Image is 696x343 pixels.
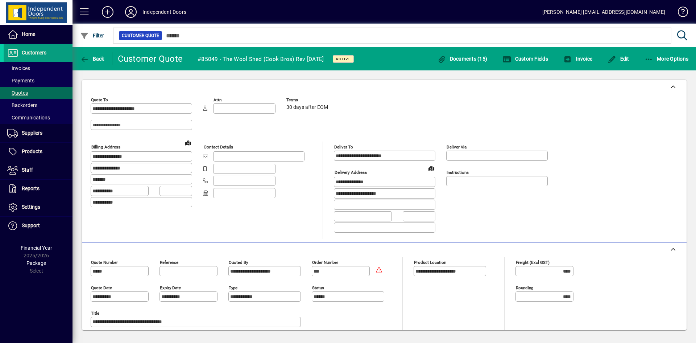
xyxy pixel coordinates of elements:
[502,56,548,62] span: Custom Fields
[118,53,183,65] div: Customer Quote
[562,52,594,65] button: Invoice
[4,180,72,198] a: Reports
[4,25,72,44] a: Home
[4,124,72,142] a: Suppliers
[426,162,437,174] a: View on map
[336,57,351,61] span: Active
[22,148,42,154] span: Products
[26,260,46,266] span: Package
[72,52,112,65] app-page-header-button: Back
[22,167,33,173] span: Staff
[7,115,50,121] span: Communications
[4,74,72,87] a: Payments
[672,1,687,25] a: Knowledge Base
[563,56,592,62] span: Invoice
[78,52,106,65] button: Back
[122,32,159,39] span: Customer Quote
[91,260,118,265] mat-label: Quote number
[4,99,72,111] a: Backorders
[312,285,324,290] mat-label: Status
[4,87,72,99] a: Quotes
[501,52,550,65] button: Custom Fields
[4,111,72,124] a: Communications
[4,217,72,235] a: Support
[608,56,629,62] span: Edit
[4,198,72,216] a: Settings
[4,161,72,179] a: Staff
[22,204,40,210] span: Settings
[4,62,72,74] a: Invoices
[91,97,108,102] mat-label: Quote To
[516,285,533,290] mat-label: Rounding
[229,260,248,265] mat-label: Quoted by
[447,144,467,150] mat-label: Deliver via
[447,170,469,175] mat-label: Instructions
[214,97,221,102] mat-label: Attn
[21,245,52,251] span: Financial Year
[22,185,40,191] span: Reports
[80,33,104,38] span: Filter
[286,105,328,110] span: 30 days after EOM
[22,31,35,37] span: Home
[80,56,104,62] span: Back
[437,56,487,62] span: Documents (15)
[643,52,691,65] button: More Options
[606,52,631,65] button: Edit
[542,6,665,18] div: [PERSON_NAME] [EMAIL_ADDRESS][DOMAIN_NAME]
[334,144,353,150] mat-label: Deliver To
[229,285,237,290] mat-label: Type
[91,310,99,315] mat-label: Title
[96,5,119,19] button: Add
[7,78,34,83] span: Payments
[22,50,46,56] span: Customers
[160,285,181,290] mat-label: Expiry date
[142,6,186,18] div: Independent Doors
[4,143,72,161] a: Products
[198,53,324,65] div: #85049 - The Wool Shed (Cook Bros) Rev [DATE]
[286,98,330,102] span: Terms
[7,65,30,71] span: Invoices
[645,56,689,62] span: More Options
[119,5,142,19] button: Profile
[414,260,446,265] mat-label: Product location
[7,90,28,96] span: Quotes
[160,260,178,265] mat-label: Reference
[312,260,338,265] mat-label: Order number
[516,260,550,265] mat-label: Freight (excl GST)
[22,222,40,228] span: Support
[91,285,112,290] mat-label: Quote date
[7,102,37,108] span: Backorders
[182,137,194,148] a: View on map
[78,29,106,42] button: Filter
[435,52,489,65] button: Documents (15)
[22,130,42,136] span: Suppliers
